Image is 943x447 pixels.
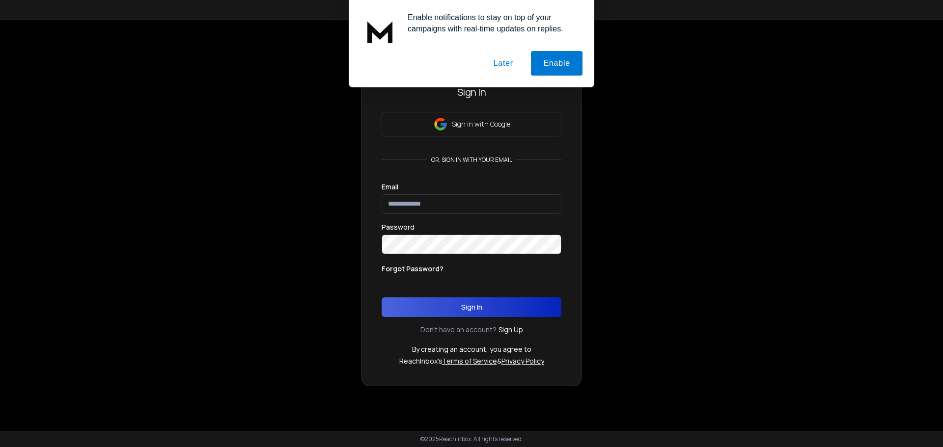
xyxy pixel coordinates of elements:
a: Privacy Policy [501,356,544,366]
p: © 2025 Reachinbox. All rights reserved. [420,435,523,443]
button: Later [481,51,525,76]
div: Enable notifications to stay on top of your campaigns with real-time updates on replies. [400,12,582,34]
button: Sign In [382,297,561,317]
button: Enable [531,51,582,76]
p: Sign in with Google [452,119,510,129]
p: By creating an account, you agree to [412,344,531,354]
label: Password [382,224,415,231]
label: Email [382,184,398,190]
a: Sign Up [499,325,523,335]
p: or, sign in with your email [427,156,516,164]
h3: Sign In [382,85,561,99]
button: Sign in with Google [382,112,561,136]
p: ReachInbox's & [399,356,544,366]
a: Terms of Service [442,356,497,366]
p: Forgot Password? [382,264,444,274]
p: Don't have an account? [420,325,497,335]
img: notification icon [361,12,400,51]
